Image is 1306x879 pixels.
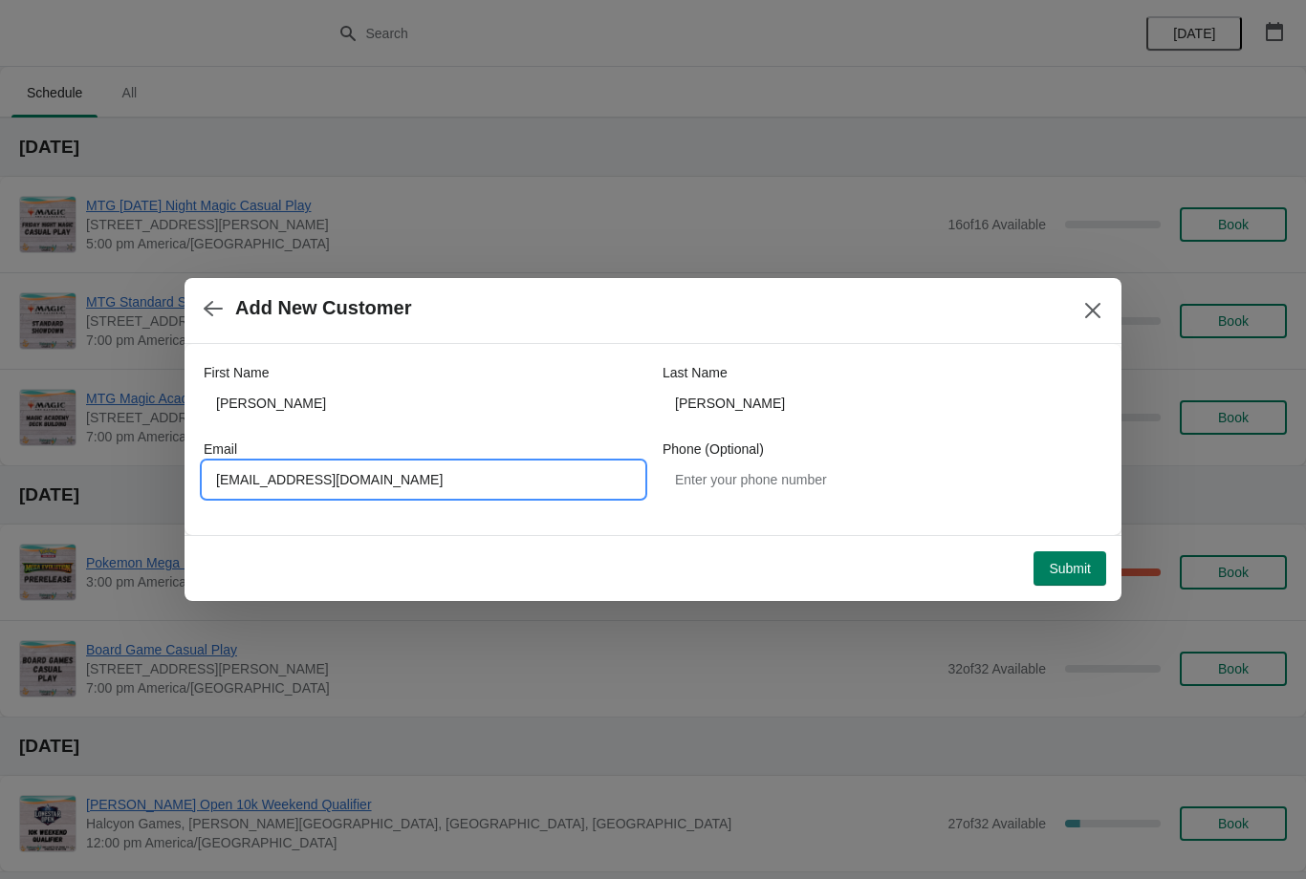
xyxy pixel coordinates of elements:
[663,462,1102,497] input: Enter your phone number
[1034,551,1106,586] button: Submit
[1049,561,1091,576] span: Submit
[204,462,643,497] input: Enter your email
[663,363,728,382] label: Last Name
[663,386,1102,420] input: Smith
[204,386,643,420] input: John
[663,439,764,459] label: Phone (Optional)
[1076,293,1110,328] button: Close
[204,363,269,382] label: First Name
[235,297,411,319] h2: Add New Customer
[204,439,237,459] label: Email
